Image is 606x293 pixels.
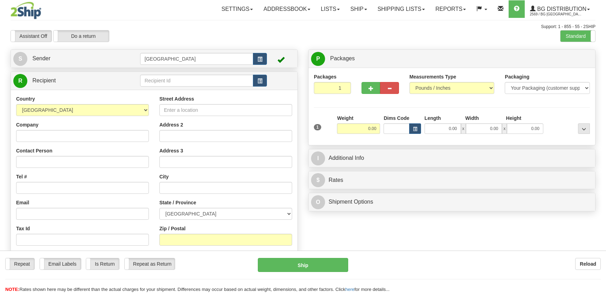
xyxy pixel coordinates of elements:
[16,173,27,180] label: Tel #
[86,258,119,270] label: Is Return
[311,195,325,209] span: O
[384,115,409,122] label: Dims Code
[316,0,345,18] a: Lists
[159,225,186,232] label: Zip / Postal
[430,0,471,18] a: Reports
[16,147,52,154] label: Contact Person
[32,55,50,61] span: Sender
[311,195,593,209] a: OShipment Options
[5,287,19,292] span: NOTE:
[11,2,41,19] img: logo2569.jpg
[314,73,337,80] label: Packages
[580,261,596,267] b: Reload
[425,115,441,122] label: Length
[311,52,593,66] a: P Packages
[11,24,595,30] div: Support: 1 - 855 - 55 - 2SHIP
[502,123,507,134] span: x
[159,104,292,116] input: Enter a location
[16,199,29,206] label: Email
[505,73,529,80] label: Packaging
[465,115,479,122] label: Width
[159,147,183,154] label: Address 3
[159,95,194,102] label: Street Address
[311,173,325,187] span: $
[461,123,466,134] span: x
[560,30,595,42] label: Standard
[16,95,35,102] label: Country
[140,53,253,65] input: Sender Id
[140,75,253,87] input: Recipient Id
[258,0,316,18] a: Addressbook
[6,258,34,270] label: Repeat
[345,287,354,292] a: here
[506,115,522,122] label: Height
[578,123,590,134] div: ...
[54,30,109,42] label: Do a return
[32,77,56,83] span: Recipient
[314,124,321,130] span: 1
[13,52,27,66] span: S
[525,0,595,18] a: BG Distribution 2569 / BG [GEOGRAPHIC_DATA] (PRINCIPAL)
[530,11,583,18] span: 2569 / BG [GEOGRAPHIC_DATA] (PRINCIPAL)
[372,0,430,18] a: Shipping lists
[216,0,258,18] a: Settings
[13,74,27,88] span: R
[337,115,353,122] label: Weight
[16,121,39,128] label: Company
[330,55,354,61] span: Packages
[575,258,601,270] button: Reload
[311,151,325,165] span: I
[125,258,175,270] label: Repeat as Return
[258,258,348,272] button: Ship
[11,30,51,42] label: Assistant Off
[16,225,30,232] label: Tax Id
[311,52,325,66] span: P
[159,199,196,206] label: State / Province
[536,6,586,12] span: BG Distribution
[159,121,183,128] label: Address 2
[345,0,372,18] a: Ship
[40,258,81,270] label: Email Labels
[13,52,140,66] a: S Sender
[311,151,593,165] a: IAdditional Info
[409,73,456,80] label: Measurements Type
[590,111,605,182] iframe: chat widget
[311,173,593,188] a: $Rates
[13,74,126,88] a: R Recipient
[159,173,168,180] label: City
